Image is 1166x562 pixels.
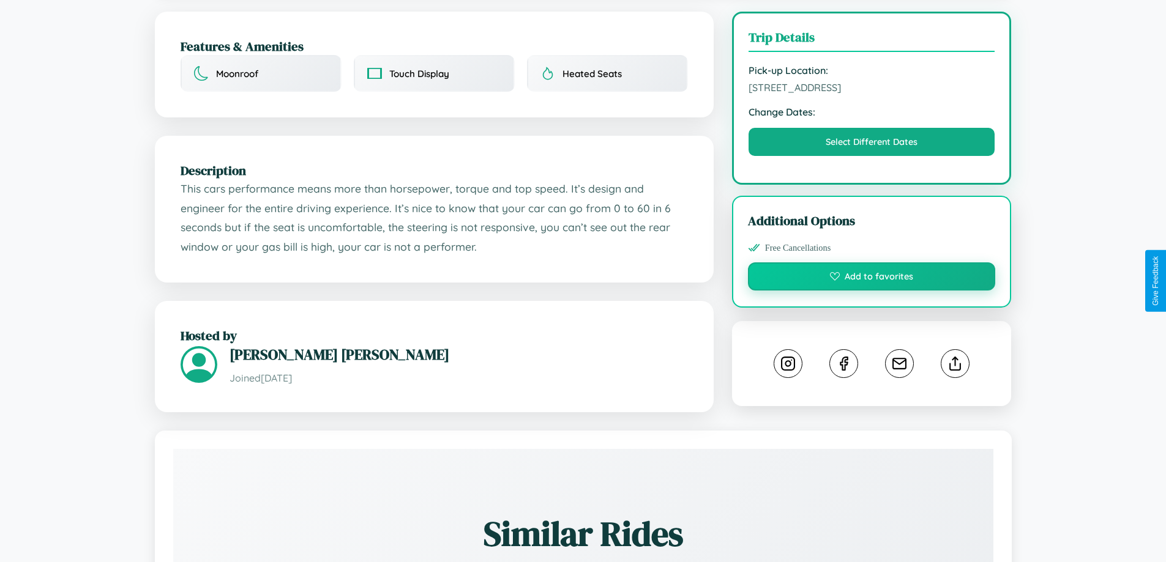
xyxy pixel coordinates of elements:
h3: [PERSON_NAME] [PERSON_NAME] [230,344,688,364]
strong: Change Dates: [749,106,995,118]
span: Touch Display [389,68,449,79]
p: Joined [DATE] [230,369,688,387]
h2: Description [181,161,688,179]
span: Heated Seats [562,68,622,79]
button: Select Different Dates [749,128,995,156]
h2: Similar Rides [216,510,951,557]
button: Add to favorites [748,262,996,290]
p: This cars performance means more than horsepower, torque and top speed. It’s design and engineer ... [181,179,688,257]
h2: Features & Amenities [181,37,688,55]
h3: Additional Options [748,212,996,229]
span: [STREET_ADDRESS] [749,81,995,94]
span: Moonroof [216,68,258,79]
span: Free Cancellations [765,243,831,253]
h3: Trip Details [749,28,995,52]
strong: Pick-up Location: [749,64,995,76]
h2: Hosted by [181,327,688,344]
div: Give Feedback [1151,256,1160,306]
